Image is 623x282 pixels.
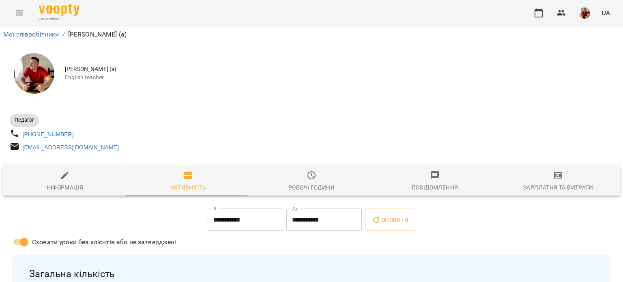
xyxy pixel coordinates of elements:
[10,3,29,23] button: Menu
[3,30,620,39] nav: breadcrumb
[65,65,613,73] span: [PERSON_NAME] (а)
[523,183,593,192] div: Зарплатня та Витрати
[68,30,127,39] p: [PERSON_NAME] (а)
[29,268,594,280] span: Загальна кількість
[39,4,79,16] img: Voopty Logo
[47,183,84,192] div: Інформація
[23,144,119,151] a: [EMAIL_ADDRESS][DOMAIN_NAME]
[14,53,54,94] img: Баргель Олег Романович (а)
[3,30,59,38] a: Мої співробітники
[23,131,74,138] a: [PHONE_NUMBER]
[372,215,408,225] span: Оновити
[10,116,39,124] span: Педагог
[39,17,79,22] span: For Business
[602,9,610,17] span: UA
[412,183,458,192] div: Повідомлення
[288,183,335,192] div: Робочі години
[365,209,415,231] button: Оновити
[170,183,206,192] div: Активність
[62,30,65,39] li: /
[598,5,613,20] button: UA
[579,7,590,19] img: 2f467ba34f6bcc94da8486c15015e9d3.jpg
[32,237,176,247] span: Сховати уроки без клієнтів або не затверджені
[65,73,613,82] span: English teacher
